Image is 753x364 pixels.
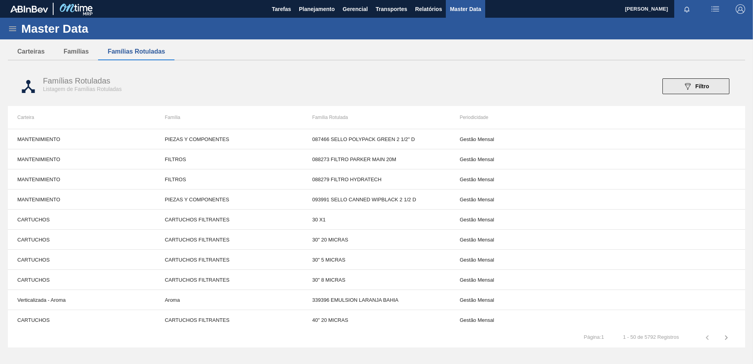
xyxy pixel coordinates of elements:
[696,83,709,89] span: Filtro
[658,78,733,94] div: Filtrar Familia Rotulada
[662,78,729,94] button: Filtro
[303,189,450,210] td: 093991 SELLO CANNED WIPBLACK 2 1/2 D
[10,6,48,13] img: TNhmsLtSVTkK8tSr43FrP2fwEKptu5GPRR3wAAAABJRU5ErkJggg==
[450,4,481,14] span: Master Data
[450,149,597,169] td: Gestão Mensal
[8,250,155,270] td: CARTUCHOS
[574,328,613,340] td: Página : 1
[21,24,161,33] h1: Master Data
[8,169,155,189] td: MANTENIMIENTO
[450,169,597,189] td: Gestão Mensal
[8,310,155,330] td: CARTUCHOS
[710,4,720,14] img: userActions
[450,250,597,270] td: Gestão Mensal
[155,129,302,149] td: PIEZAS Y COMPONENTES
[303,310,450,330] td: 40" 20 MICRAS
[8,290,155,310] td: Verticalizada - Aroma
[303,290,450,310] td: 339396 EMULSION LARANJA BAHIA
[8,106,155,129] th: Carteira
[155,106,302,129] th: Família
[450,129,597,149] td: Gestão Mensal
[736,4,745,14] img: Logout
[450,270,597,290] td: Gestão Mensal
[155,290,302,310] td: Aroma
[8,270,155,290] td: CARTUCHOS
[8,210,155,230] td: CARTUCHOS
[450,310,597,330] td: Gestão Mensal
[450,230,597,250] td: Gestão Mensal
[8,189,155,210] td: MANTENIMIENTO
[450,210,597,230] td: Gestão Mensal
[8,230,155,250] td: CARTUCHOS
[450,189,597,210] td: Gestão Mensal
[43,86,122,92] span: Listagem de Famílias Rotuladas
[8,43,54,60] button: Carteiras
[155,250,302,270] td: CARTUCHOS FILTRANTES
[614,328,688,340] td: 1 - 50 de 5792 Registros
[303,129,450,149] td: 087466 SELLO POLYPACK GREEN 2 1/2" D
[155,230,302,250] td: CARTUCHOS FILTRANTES
[415,4,442,14] span: Relatórios
[450,290,597,310] td: Gestão Mensal
[299,4,335,14] span: Planejamento
[155,169,302,189] td: FILTROS
[54,43,98,60] button: Famílias
[8,149,155,169] td: MANTENIMIENTO
[155,310,302,330] td: CARTUCHOS FILTRANTES
[43,76,110,85] span: Famílias Rotuladas
[303,250,450,270] td: 30" 5 MICRAS
[155,189,302,210] td: PIEZAS Y COMPONENTES
[343,4,368,14] span: Gerencial
[303,106,450,129] th: Família Rotulada
[303,210,450,230] td: 30 X1
[303,169,450,189] td: 088279 FILTRO HYDRATECH
[272,4,291,14] span: Tarefas
[8,129,155,149] td: MANTENIMIENTO
[98,43,174,60] button: Famílias Rotuladas
[155,270,302,290] td: CARTUCHOS FILTRANTES
[674,4,699,15] button: Notificações
[450,106,597,129] th: Periodicidade
[303,230,450,250] td: 30" 20 MICRAS
[303,149,450,169] td: 088273 FILTRO PARKER MAIN 20M
[155,149,302,169] td: FILTROS
[303,270,450,290] td: 30" 8 MICRAS
[376,4,407,14] span: Transportes
[155,210,302,230] td: CARTUCHOS FILTRANTES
